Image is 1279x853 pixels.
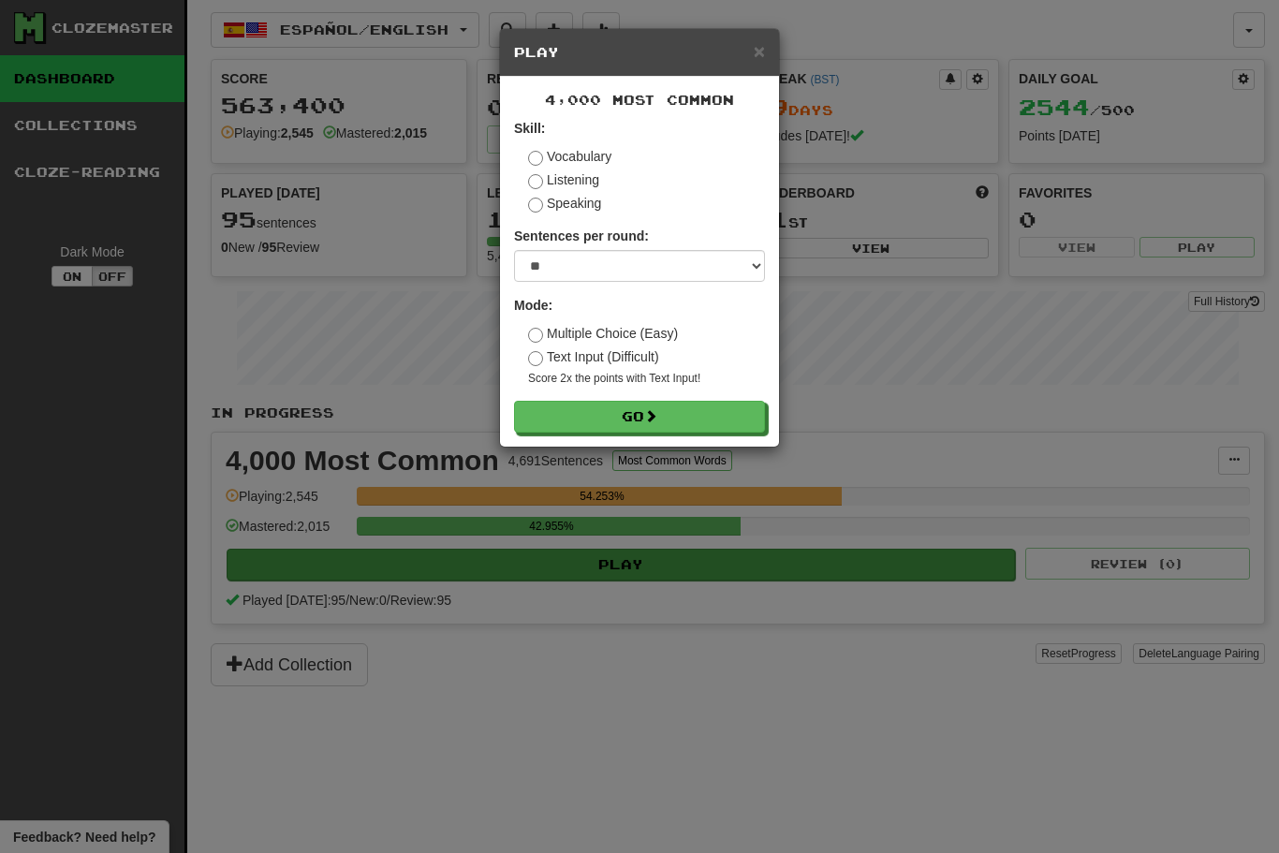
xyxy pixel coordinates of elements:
label: Vocabulary [528,147,611,166]
h5: Play [514,43,765,62]
label: Speaking [528,194,601,213]
label: Multiple Choice (Easy) [528,324,678,343]
span: × [754,40,765,62]
label: Text Input (Difficult) [528,347,659,366]
button: Close [754,41,765,61]
input: Text Input (Difficult) [528,351,543,366]
input: Speaking [528,198,543,213]
span: 4,000 Most Common [545,92,734,108]
small: Score 2x the points with Text Input ! [528,371,765,387]
label: Listening [528,170,599,189]
strong: Skill: [514,121,545,136]
button: Go [514,401,765,433]
input: Vocabulary [528,151,543,166]
input: Multiple Choice (Easy) [528,328,543,343]
label: Sentences per round: [514,227,649,245]
strong: Mode: [514,298,552,313]
input: Listening [528,174,543,189]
